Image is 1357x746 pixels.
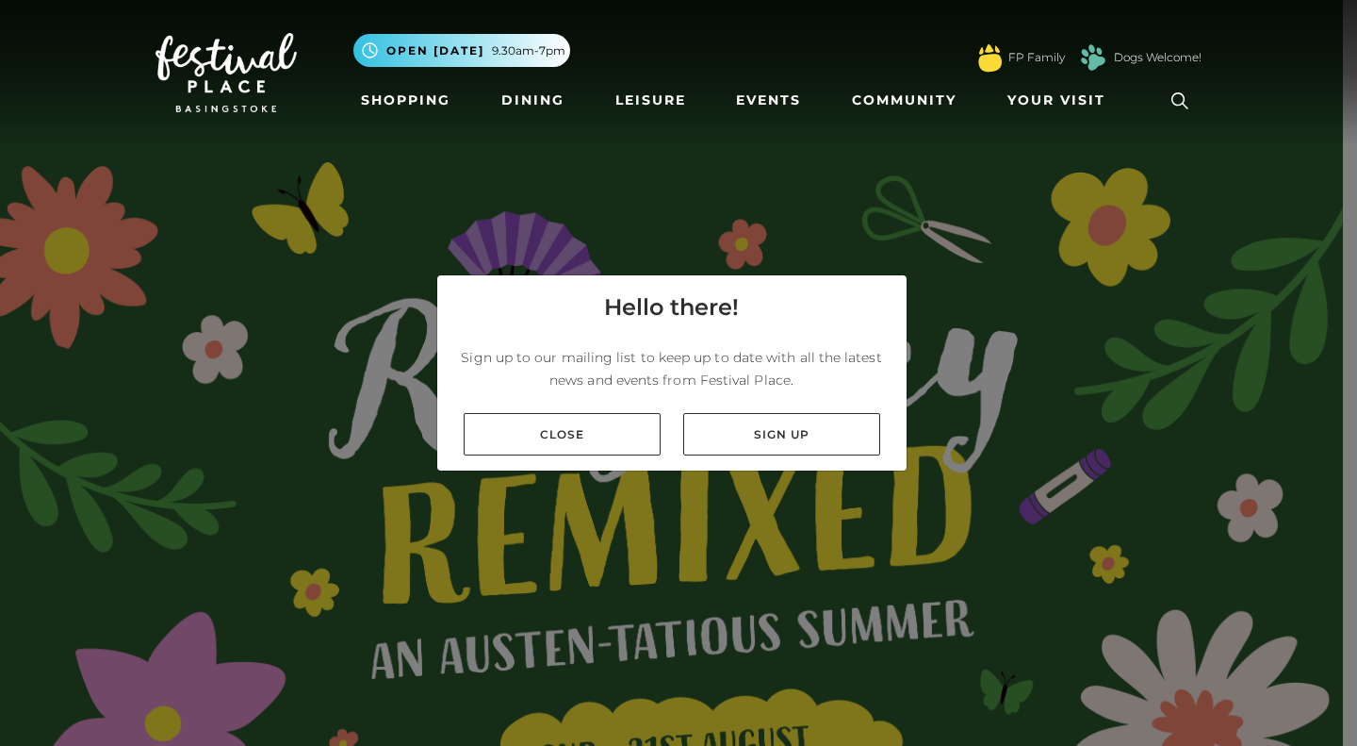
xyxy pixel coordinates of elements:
a: Shopping [353,83,458,118]
a: Dining [494,83,572,118]
a: Close [464,413,661,456]
a: Sign up [683,413,880,456]
span: Your Visit [1007,91,1105,110]
img: Festival Place Logo [155,33,297,112]
a: Events [728,83,809,118]
p: Sign up to our mailing list to keep up to date with all the latest news and events from Festival ... [452,346,891,391]
a: Community [844,83,964,118]
h4: Hello there! [604,290,739,324]
a: Your Visit [1000,83,1122,118]
a: Leisure [608,83,694,118]
span: Open [DATE] [386,42,484,59]
button: Open [DATE] 9.30am-7pm [353,34,570,67]
span: 9.30am-7pm [492,42,565,59]
a: Dogs Welcome! [1114,49,1202,66]
a: FP Family [1008,49,1065,66]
